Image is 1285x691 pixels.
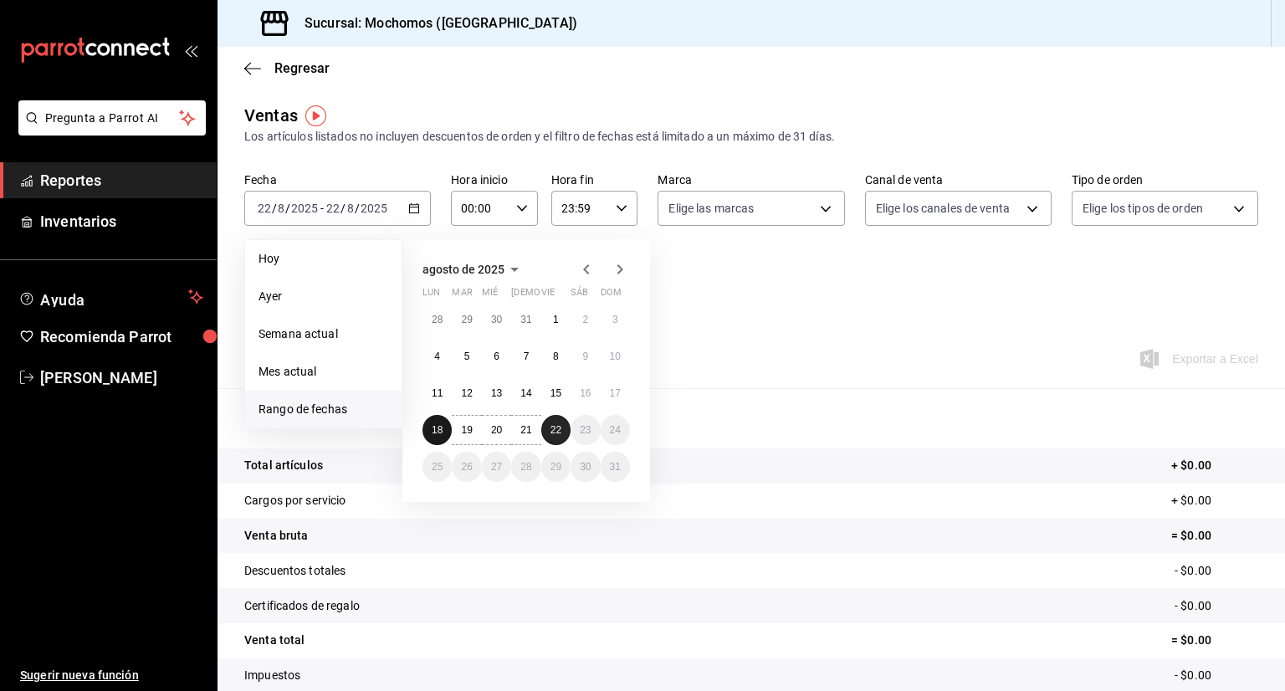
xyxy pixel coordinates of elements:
input: -- [325,202,340,215]
button: open_drawer_menu [184,44,197,57]
button: 27 de agosto de 2025 [482,452,511,482]
span: Ayuda [40,287,182,307]
button: 30 de julio de 2025 [482,305,511,335]
button: 10 de agosto de 2025 [601,341,630,371]
button: 8 de agosto de 2025 [541,341,571,371]
label: Hora inicio [451,174,538,186]
abbr: domingo [601,287,622,305]
abbr: 8 de agosto de 2025 [553,351,559,362]
abbr: 27 de agosto de 2025 [491,461,502,473]
abbr: 19 de agosto de 2025 [461,424,472,436]
span: agosto de 2025 [422,263,504,276]
span: / [272,202,277,215]
abbr: 2 de agosto de 2025 [582,314,588,325]
span: Ayer [259,288,388,305]
button: 26 de agosto de 2025 [452,452,481,482]
abbr: 28 de julio de 2025 [432,314,443,325]
p: - $0.00 [1175,667,1258,684]
span: Regresar [274,60,330,76]
p: = $0.00 [1171,527,1258,545]
button: 13 de agosto de 2025 [482,378,511,408]
p: Venta bruta [244,527,308,545]
span: Reportes [40,169,203,192]
span: Inventarios [40,210,203,233]
abbr: 9 de agosto de 2025 [582,351,588,362]
label: Tipo de orden [1072,174,1258,186]
abbr: viernes [541,287,555,305]
abbr: 5 de agosto de 2025 [464,351,470,362]
button: 6 de agosto de 2025 [482,341,511,371]
button: 2 de agosto de 2025 [571,305,600,335]
button: 14 de agosto de 2025 [511,378,540,408]
span: Rango de fechas [259,401,388,418]
p: Certificados de regalo [244,597,360,615]
abbr: 1 de agosto de 2025 [553,314,559,325]
abbr: 12 de agosto de 2025 [461,387,472,399]
p: - $0.00 [1175,562,1258,580]
button: agosto de 2025 [422,259,525,279]
p: Total artículos [244,457,323,474]
abbr: 3 de agosto de 2025 [612,314,618,325]
button: 23 de agosto de 2025 [571,415,600,445]
div: Ventas [244,103,298,128]
span: Mes actual [259,363,388,381]
span: Elige las marcas [668,200,754,217]
abbr: 15 de agosto de 2025 [550,387,561,399]
abbr: 16 de agosto de 2025 [580,387,591,399]
abbr: 26 de agosto de 2025 [461,461,472,473]
button: 22 de agosto de 2025 [541,415,571,445]
abbr: 11 de agosto de 2025 [432,387,443,399]
button: 29 de julio de 2025 [452,305,481,335]
span: Elige los canales de venta [876,200,1010,217]
abbr: martes [452,287,472,305]
input: ---- [360,202,388,215]
abbr: 18 de agosto de 2025 [432,424,443,436]
abbr: 17 de agosto de 2025 [610,387,621,399]
button: 5 de agosto de 2025 [452,341,481,371]
h3: Sucursal: Mochomos ([GEOGRAPHIC_DATA]) [291,13,577,33]
button: 24 de agosto de 2025 [601,415,630,445]
span: [PERSON_NAME] [40,366,203,389]
abbr: 4 de agosto de 2025 [434,351,440,362]
abbr: sábado [571,287,588,305]
label: Fecha [244,174,431,186]
abbr: 13 de agosto de 2025 [491,387,502,399]
button: 30 de agosto de 2025 [571,452,600,482]
abbr: 29 de julio de 2025 [461,314,472,325]
abbr: lunes [422,287,440,305]
span: - [320,202,324,215]
abbr: miércoles [482,287,498,305]
p: Descuentos totales [244,562,346,580]
abbr: 30 de julio de 2025 [491,314,502,325]
input: ---- [290,202,319,215]
abbr: 22 de agosto de 2025 [550,424,561,436]
p: Venta total [244,632,305,649]
input: -- [257,202,272,215]
input: -- [346,202,355,215]
abbr: 25 de agosto de 2025 [432,461,443,473]
button: 25 de agosto de 2025 [422,452,452,482]
button: 17 de agosto de 2025 [601,378,630,408]
button: 15 de agosto de 2025 [541,378,571,408]
abbr: 14 de agosto de 2025 [520,387,531,399]
span: Pregunta a Parrot AI [45,110,180,127]
abbr: 20 de agosto de 2025 [491,424,502,436]
p: Cargos por servicio [244,492,346,509]
button: 19 de agosto de 2025 [452,415,481,445]
abbr: 21 de agosto de 2025 [520,424,531,436]
button: Regresar [244,60,330,76]
span: / [340,202,346,215]
abbr: 7 de agosto de 2025 [524,351,530,362]
button: 21 de agosto de 2025 [511,415,540,445]
label: Hora fin [551,174,638,186]
abbr: 28 de agosto de 2025 [520,461,531,473]
button: 4 de agosto de 2025 [422,341,452,371]
button: 29 de agosto de 2025 [541,452,571,482]
img: Tooltip marker [305,105,326,126]
a: Pregunta a Parrot AI [12,121,206,139]
abbr: 31 de julio de 2025 [520,314,531,325]
p: + $0.00 [1171,457,1258,474]
button: 31 de julio de 2025 [511,305,540,335]
button: 16 de agosto de 2025 [571,378,600,408]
